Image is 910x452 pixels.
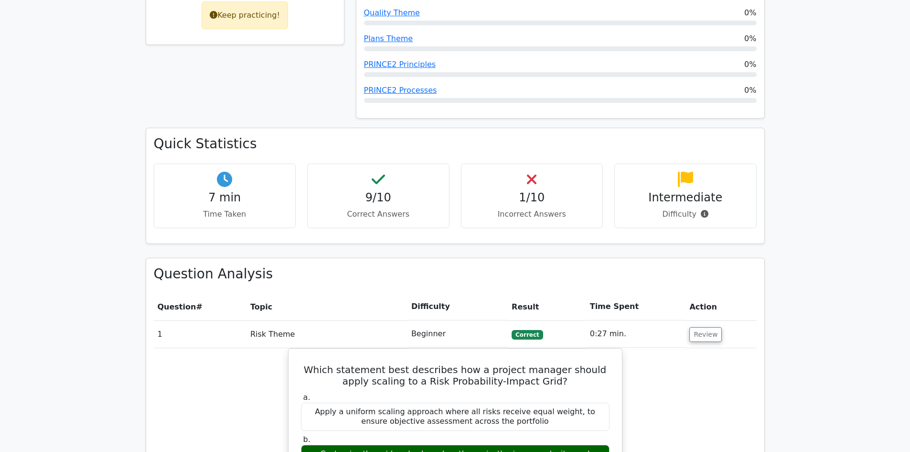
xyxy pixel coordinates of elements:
td: Beginner [407,320,508,348]
a: Quality Theme [364,8,420,17]
div: Apply a uniform scaling approach where all risks receive equal weight, to ensure objective assess... [301,403,610,431]
th: Result [508,293,586,320]
td: 1 [154,320,246,348]
a: PRINCE2 Principles [364,60,436,69]
span: a. [303,393,310,402]
th: # [154,293,246,320]
h4: 9/10 [315,191,441,205]
span: 0% [744,33,756,44]
td: Risk Theme [246,320,407,348]
span: Correct [512,330,543,340]
div: Keep practicing! [202,1,288,29]
p: Correct Answers [315,209,441,220]
h4: Intermediate [622,191,749,205]
span: Question [158,302,196,311]
h3: Question Analysis [154,266,757,282]
th: Action [685,293,756,320]
button: Review [689,327,722,342]
h3: Quick Statistics [154,136,757,152]
h4: 1/10 [469,191,595,205]
th: Topic [246,293,407,320]
p: Time Taken [162,209,288,220]
p: Incorrect Answers [469,209,595,220]
span: 0% [744,59,756,70]
span: b. [303,435,310,444]
th: Time Spent [586,293,686,320]
p: Difficulty [622,209,749,220]
a: Plans Theme [364,34,413,43]
h5: Which statement best describes how a project manager should apply scaling to a Risk Probability-I... [300,364,610,387]
span: 0% [744,7,756,19]
td: 0:27 min. [586,320,686,348]
span: 0% [744,85,756,96]
th: Difficulty [407,293,508,320]
h4: 7 min [162,191,288,205]
a: PRINCE2 Processes [364,86,437,95]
